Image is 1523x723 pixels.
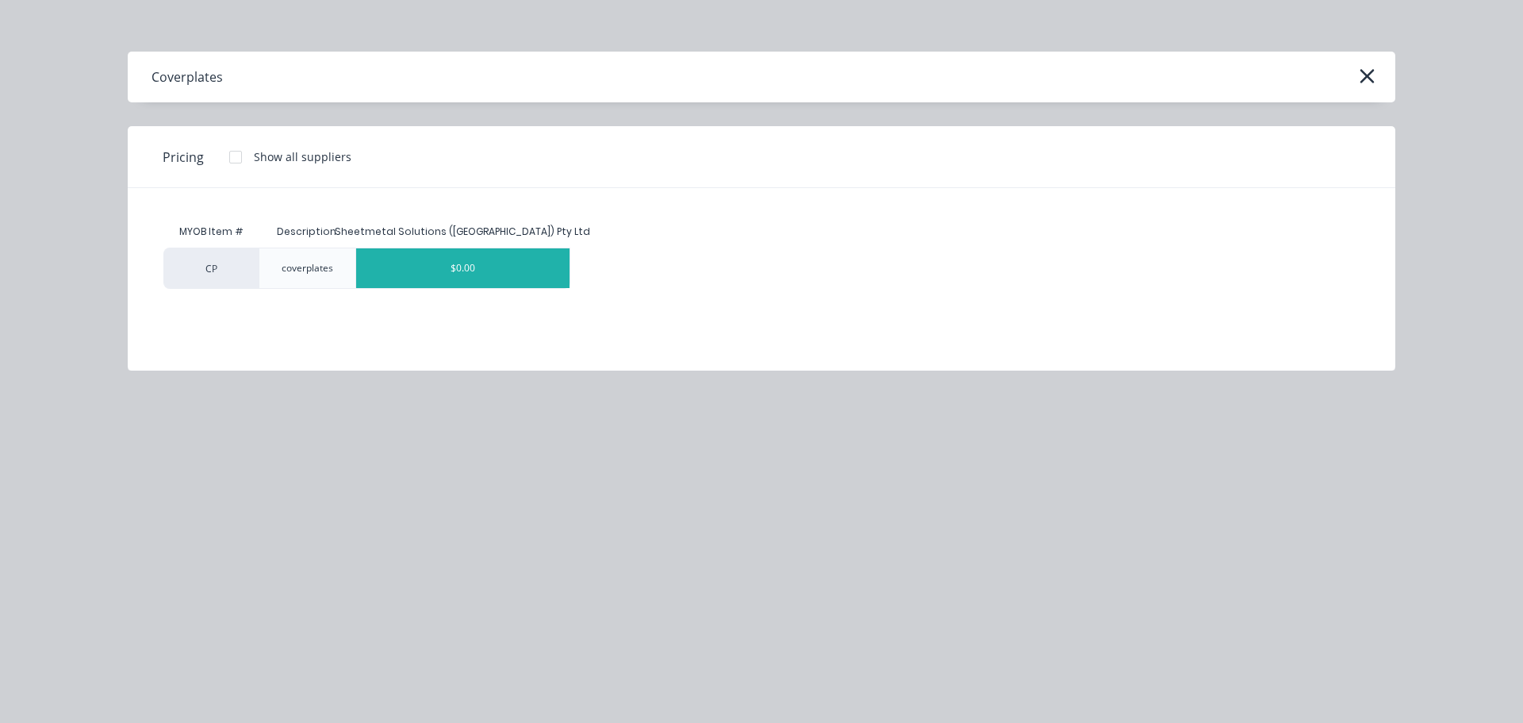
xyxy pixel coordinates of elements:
[254,148,351,165] div: Show all suppliers
[163,148,204,167] span: Pricing
[335,225,590,239] div: Sheetmetal Solutions ([GEOGRAPHIC_DATA]) Pty Ltd
[356,248,570,288] div: $0.00
[152,67,223,87] div: Coverplates
[264,212,349,252] div: Description
[282,261,333,275] div: coverplates
[163,248,259,289] div: CP
[163,216,259,248] div: MYOB Item #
